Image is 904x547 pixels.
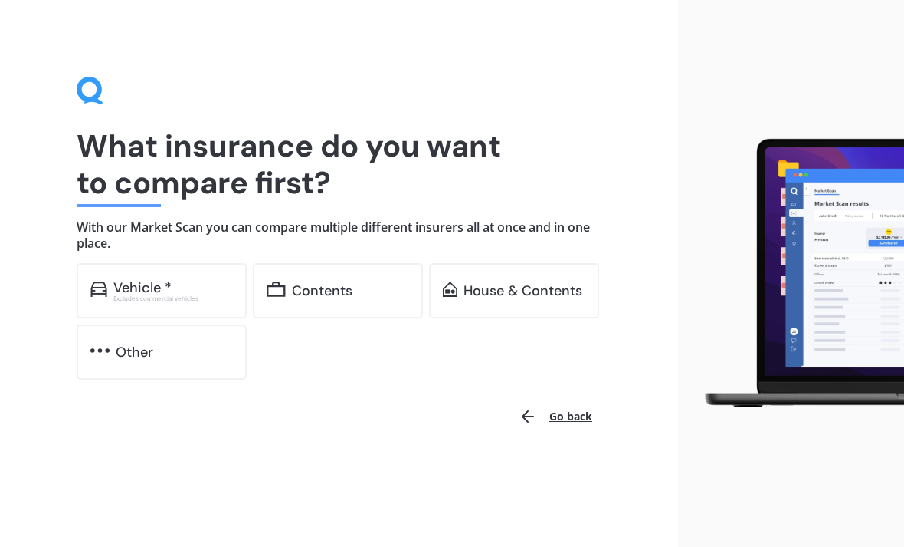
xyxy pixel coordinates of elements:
[113,295,233,302] div: Excludes commercial vehicles
[509,398,601,435] button: Go back
[90,343,110,358] img: other.81dba5aafe580aa69f38.svg
[463,283,582,298] div: House & Contents
[267,282,286,297] img: content.01f40a52572271636b6f.svg
[77,219,601,251] h4: With our Market Scan you can compare multiple different insurers all at once and in one place.
[292,283,352,298] div: Contents
[690,133,904,414] img: laptop.webp
[443,282,457,297] img: home-and-contents.b802091223b8502ef2dd.svg
[116,344,153,360] div: Other
[90,282,107,297] img: car.f15378c7a67c060ca3f3.svg
[113,280,172,295] div: Vehicle *
[77,127,601,201] h1: What insurance do you want to compare first?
